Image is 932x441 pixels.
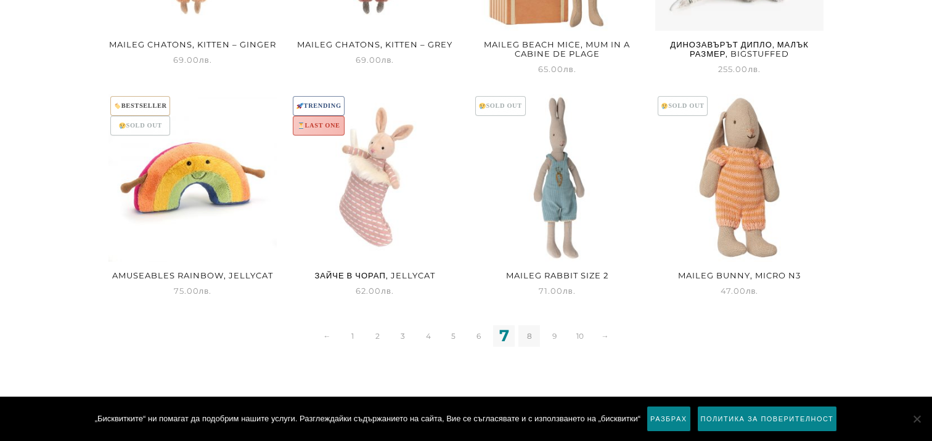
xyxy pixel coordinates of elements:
[655,36,824,62] h2: Динозавърът Дипло, Малък Размер, BigStuffed
[655,94,824,298] a: 😢SOLD OUTMaileg Bunny, Micro N3 47.00лв.
[563,286,576,296] span: лв.
[655,267,824,284] h2: Maileg Bunny, Micro N3
[108,267,277,284] h2: Amuseables Rainbow, Jellycat
[538,64,576,74] span: 65.00
[910,413,923,425] span: No
[174,286,212,296] span: 75.00
[108,94,277,298] a: 🏷️BESTSELLER😢SOLD OUTAmuseables Rainbow, Jellycat 75.00лв.
[392,325,414,347] a: 3
[443,325,464,347] a: 5
[108,36,277,53] h2: Maileg Chatons, Kitten – Ginger
[356,55,394,65] span: 69.00
[594,325,616,347] a: →
[697,406,838,432] a: Политика за поверителност
[518,325,540,347] a: 8
[341,325,363,347] a: 1
[748,64,761,74] span: лв.
[173,55,212,65] span: 69.00
[718,64,761,74] span: 255.00
[417,325,439,347] a: 4
[473,94,642,298] a: 😢SOLD OUTMaileg Rabbit size 2 71.00лв.
[544,325,565,347] a: 9
[473,267,642,284] h2: Maileg Rabbit size 2
[95,413,640,425] span: „Бисквитките“ ни помагат да подобрим нашите услуги. Разглеждайки съдържанието на сайта, Вие се съ...
[291,36,459,53] h2: Maileg Chatons, Kitten – Grey
[493,325,515,347] span: 7
[291,267,459,284] h2: Зайче В Чорап, Jellycat
[381,286,394,296] span: лв.
[569,325,591,347] a: 10
[356,286,394,296] span: 62.00
[199,55,212,65] span: лв.
[746,286,759,296] span: лв.
[647,406,690,432] a: Разбрах
[721,286,759,296] span: 47.00
[291,94,459,298] a: 🚀TRENDING⏳LAST ONEЗайче В Чорап, Jellycat 62.00лв.
[367,325,388,347] a: 2
[316,325,338,347] a: ←
[382,55,394,65] span: лв.
[539,286,576,296] span: 71.00
[468,325,489,347] a: 6
[473,36,642,62] h2: Maileg Beach Mice, Mum In A Cabine De Plage
[199,286,212,296] span: лв.
[563,64,576,74] span: лв.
